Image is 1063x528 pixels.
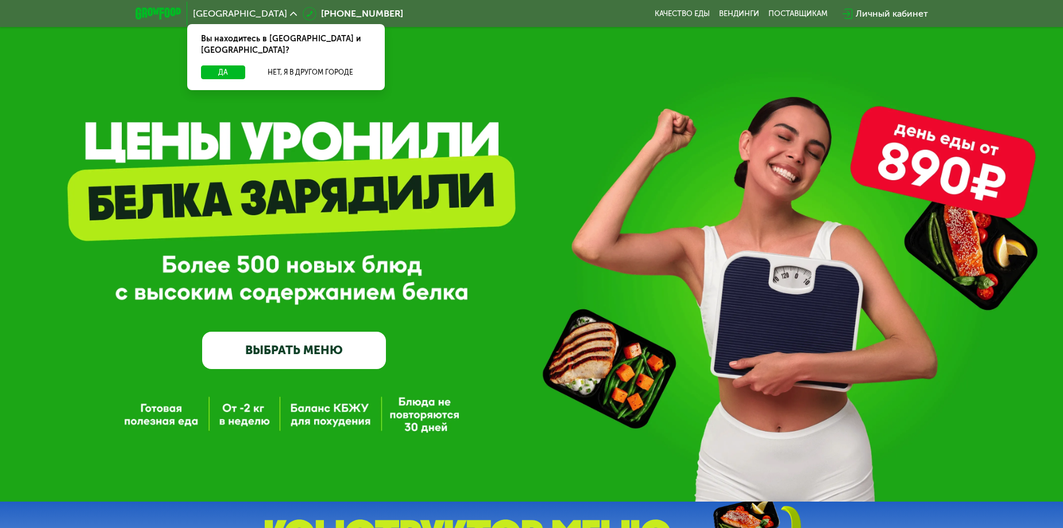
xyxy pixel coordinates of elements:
button: Да [201,65,245,79]
div: Вы находитесь в [GEOGRAPHIC_DATA] и [GEOGRAPHIC_DATA]? [187,24,385,65]
button: Нет, я в другом городе [250,65,371,79]
a: Качество еды [655,9,710,18]
a: ВЫБРАТЬ МЕНЮ [202,332,386,368]
div: поставщикам [768,9,828,18]
a: [PHONE_NUMBER] [303,7,403,21]
div: Личный кабинет [856,7,928,21]
span: [GEOGRAPHIC_DATA] [193,9,287,18]
a: Вендинги [719,9,759,18]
